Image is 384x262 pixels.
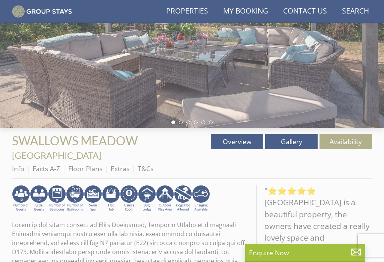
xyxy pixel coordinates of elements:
img: AD_4nXfRzBlt2m0mIteXDhAcJCdmEApIceFt1SPvkcB48nqgTZkfMpQlDmULa47fkdYiHD0skDUgcqepViZHFLjVKS2LWHUqM... [48,185,66,212]
a: SWALLOWS MEADOW [12,133,140,148]
a: Gallery [265,134,318,149]
a: [GEOGRAPHIC_DATA] [12,150,101,161]
img: AD_4nXcpX5uDwed6-YChlrI2BYOgXwgg3aqYHOhRm0XfZB-YtQW2NrmeCr45vGAfVKUq4uWnc59ZmEsEzoF5o39EWARlT1ewO... [102,185,120,212]
span: SWALLOWS MEADOW [12,133,138,148]
a: Overview [211,134,263,149]
a: Availability [319,134,372,149]
a: Properties [163,3,211,20]
img: AD_4nXeGPOijBfXJOWn1DYat7hkbQLIrN48yJVYawtWbqLjbxj3dEWFa8cO9z0HszglWmBmNnq-EloQUXMJBCLMs01_EmkV6T... [84,185,102,212]
img: AD_4nXcnT2OPG21WxYUhsl9q61n1KejP7Pk9ESVM9x9VetD-X_UXXoxAKaMRZGYNcSGiAsmGyKm0QlThER1osyFXNLmuYOVBV... [192,185,210,212]
img: AD_4nXeyNBIiEViFqGkFxeZn-WxmRvSobfXIejYCAwY7p4slR9Pvv7uWB8BWWl9Rip2DDgSCjKzq0W1yXMRj2G_chnVa9wg_L... [12,185,30,212]
img: AD_4nXfdu1WaBqbCvRx5dFd3XGC71CFesPHPPZknGuZzXQvBzugmLudJYyY22b9IpSVlKbnRjXo7AJLKEyhYodtd_Fvedgm5q... [138,185,156,212]
img: AD_4nXdxWG_VJzWvdcEgUAXGATx6wR9ALf-b3pO0Wv8JqPQicHBbIur_fycMGrCfvtJxUkL7_dC_Ih2A3VWjPzrEQCT_Y6-em... [66,185,84,212]
a: My Booking [220,3,271,20]
span: - [12,136,143,160]
img: AD_4nXfkFtrpaXUtUFzPNUuRY6lw1_AXVJtVz-U2ei5YX5aGQiUrqNXS9iwbJN5FWUDjNILFFLOXd6gEz37UJtgCcJbKwxVV0... [174,185,192,212]
a: Floor Plans [68,164,102,173]
p: Enquire Now [249,248,361,257]
a: Search [339,3,372,20]
a: Extras [111,164,129,173]
a: Contact Us [280,3,330,20]
a: T&Cs [138,164,153,173]
img: Group Stays [12,5,72,18]
img: AD_4nXfjdDqPkGBf7Vpi6H87bmAUe5GYCbodrAbU4sf37YN55BCjSXGx5ZgBV7Vb9EJZsXiNVuyAiuJUB3WVt-w9eJ0vaBcHg... [156,185,174,212]
a: Facts A-Z [33,164,60,173]
img: AD_4nXdrZMsjcYNLGsKuA84hRzvIbesVCpXJ0qqnwZoX5ch9Zjv73tWe4fnFRs2gJ9dSiUubhZXckSJX_mqrZBmYExREIfryF... [120,185,138,212]
img: AD_4nXeP6WuvG491uY6i5ZIMhzz1N248Ei-RkDHdxvvjTdyF2JXhbvvI0BrTCyeHgyWBEg8oAgd1TvFQIsSlzYPCTB7K21VoI... [30,185,48,212]
a: Info [12,164,24,173]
